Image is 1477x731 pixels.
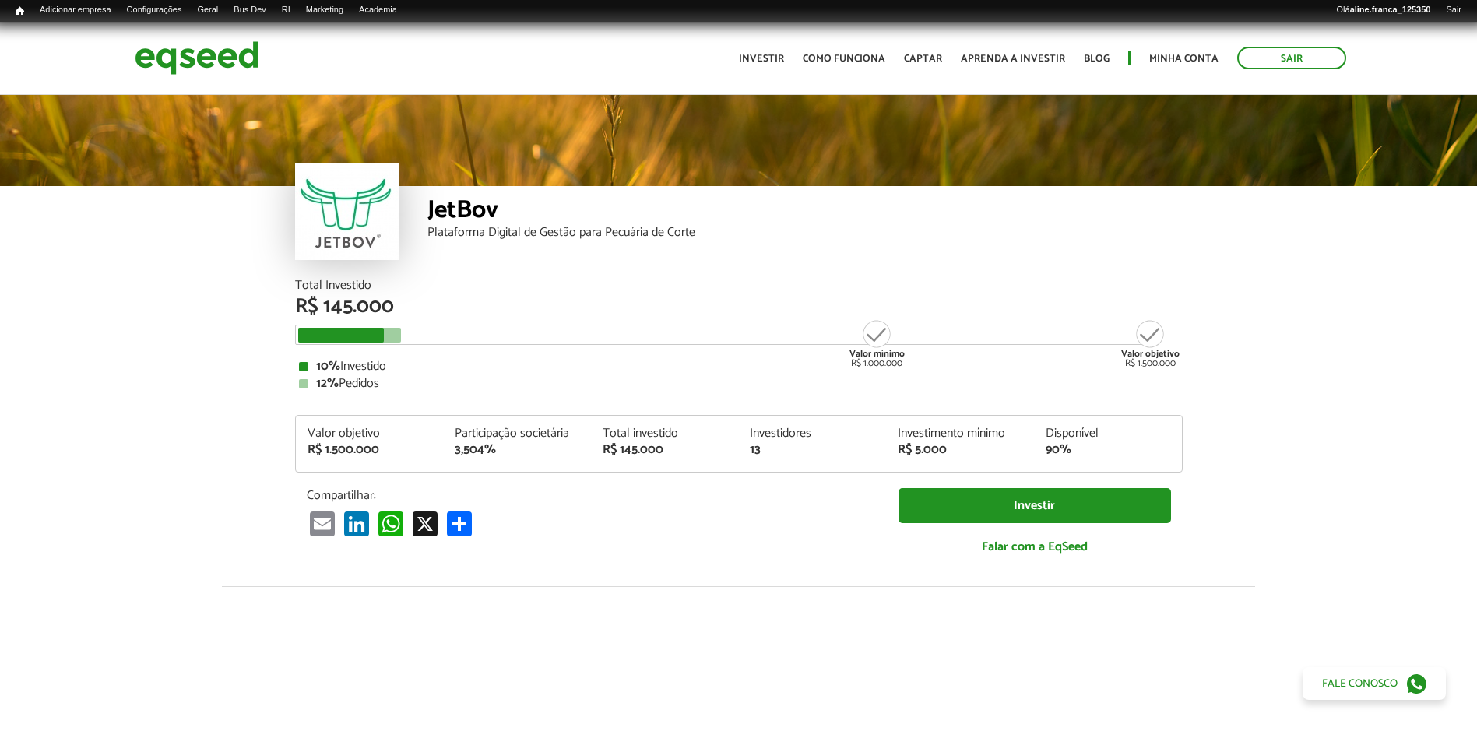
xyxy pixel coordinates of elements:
div: Participação societária [455,427,579,440]
a: Marketing [298,4,351,16]
a: Sair [1237,47,1346,69]
div: Total investido [603,427,727,440]
span: Início [16,5,24,16]
img: EqSeed [135,37,259,79]
a: Oláaline.franca_125350 [1329,4,1439,16]
strong: 10% [316,356,340,377]
a: X [410,511,441,536]
a: Geral [189,4,226,16]
a: Minha conta [1149,54,1219,64]
a: Captar [904,54,942,64]
a: Compartilhar [444,511,475,536]
div: Plataforma Digital de Gestão para Pecuária de Corte [427,227,1183,239]
a: Início [8,4,32,19]
a: Falar com a EqSeed [899,531,1171,563]
a: Sair [1438,4,1469,16]
a: LinkedIn [341,511,372,536]
strong: aline.franca_125350 [1350,5,1431,14]
a: Configurações [119,4,190,16]
div: Valor objetivo [308,427,432,440]
strong: 12% [316,373,339,394]
strong: Valor mínimo [849,346,905,361]
p: Compartilhar: [307,488,875,503]
a: Fale conosco [1303,667,1446,700]
div: R$ 1.500.000 [308,444,432,456]
a: Investir [739,54,784,64]
div: Pedidos [299,378,1179,390]
div: Disponível [1046,427,1170,440]
div: 3,504% [455,444,579,456]
a: RI [274,4,298,16]
div: R$ 145.000 [295,297,1183,317]
a: Como funciona [803,54,885,64]
a: Investir [899,488,1171,523]
a: Adicionar empresa [32,4,119,16]
a: Bus Dev [226,4,274,16]
div: Total Investido [295,279,1183,292]
div: R$ 1.000.000 [848,318,906,368]
a: Blog [1084,54,1110,64]
div: R$ 145.000 [603,444,727,456]
div: Investidores [750,427,874,440]
div: 13 [750,444,874,456]
div: JetBov [427,198,1183,227]
div: 90% [1046,444,1170,456]
a: WhatsApp [375,511,406,536]
a: Aprenda a investir [961,54,1065,64]
a: Email [307,511,338,536]
div: Investimento mínimo [898,427,1022,440]
div: R$ 5.000 [898,444,1022,456]
strong: Valor objetivo [1121,346,1180,361]
div: R$ 1.500.000 [1121,318,1180,368]
a: Academia [351,4,405,16]
div: Investido [299,360,1179,373]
